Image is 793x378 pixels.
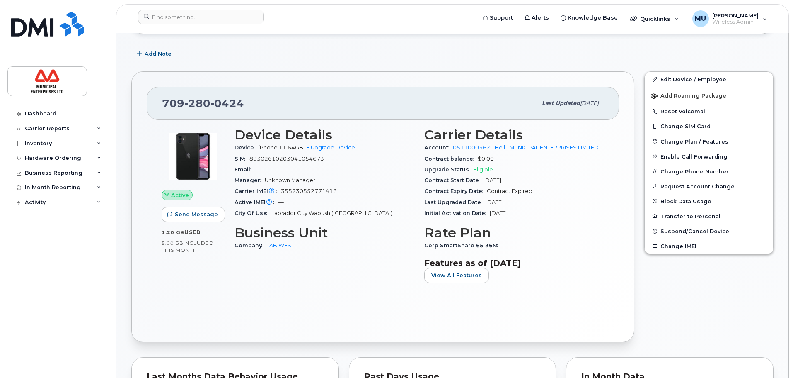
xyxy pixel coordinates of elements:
[235,188,281,194] span: Carrier IMEI
[210,97,244,110] span: 0424
[184,229,201,235] span: used
[424,268,489,283] button: View All Features
[184,97,210,110] span: 280
[532,14,549,22] span: Alerts
[235,127,414,142] h3: Device Details
[168,132,218,181] img: iPhone_11.jpg
[235,177,265,183] span: Manager
[624,10,685,27] div: Quicklinks
[235,210,271,216] span: City Of Use
[645,87,773,104] button: Add Roaming Package
[660,138,728,144] span: Change Plan / Features
[431,271,482,279] span: View All Features
[307,144,355,151] a: + Upgrade Device
[640,15,670,22] span: Quicklinks
[660,153,728,159] span: Enable Call Forwarding
[162,240,214,254] span: included this month
[645,119,773,134] button: Change SIM Card
[424,156,478,162] span: Contract balance
[171,191,189,199] span: Active
[645,72,773,87] a: Edit Device / Employee
[235,225,414,240] h3: Business Unit
[687,10,773,27] div: Matthew Uberoi
[645,164,773,179] button: Change Phone Number
[424,166,474,173] span: Upgrade Status
[265,177,315,183] span: Unknown Manager
[580,100,599,106] span: [DATE]
[424,242,502,249] span: Corp SmartShare 65 36M
[235,144,259,151] span: Device
[712,12,759,19] span: [PERSON_NAME]
[474,166,493,173] span: Eligible
[424,127,604,142] h3: Carrier Details
[695,14,706,24] span: MU
[424,210,490,216] span: Initial Activation Date
[162,97,244,110] span: 709
[651,93,726,100] span: Add Roaming Package
[235,156,249,162] span: SIM
[645,209,773,224] button: Transfer to Personal
[542,100,580,106] span: Last updated
[712,19,759,25] span: Wireless Admin
[660,228,729,234] span: Suspend/Cancel Device
[259,144,303,151] span: iPhone 11 64GB
[645,179,773,194] button: Request Account Change
[162,207,225,222] button: Send Message
[424,177,484,183] span: Contract Start Date
[490,210,508,216] span: [DATE]
[645,149,773,164] button: Enable Call Forwarding
[235,166,255,173] span: Email
[249,156,324,162] span: 89302610203041054673
[519,10,555,26] a: Alerts
[645,194,773,209] button: Block Data Usage
[235,199,278,205] span: Active IMEI
[477,10,519,26] a: Support
[162,229,184,235] span: 1.20 GB
[478,156,494,162] span: $0.00
[424,199,486,205] span: Last Upgraded Date
[266,242,294,249] a: LAB WEST
[453,144,599,151] a: 0511000362 - Bell - MUNICIPAL ENTERPRISES LIMITED
[645,134,773,149] button: Change Plan / Features
[278,199,284,205] span: —
[281,188,337,194] span: 355230552771416
[145,50,172,58] span: Add Note
[131,46,179,61] button: Add Note
[490,14,513,22] span: Support
[235,242,266,249] span: Company
[568,14,618,22] span: Knowledge Base
[555,10,624,26] a: Knowledge Base
[424,188,487,194] span: Contract Expiry Date
[484,177,501,183] span: [DATE]
[175,210,218,218] span: Send Message
[424,258,604,268] h3: Features as of [DATE]
[271,210,392,216] span: Labrador City Wabush ([GEOGRAPHIC_DATA])
[255,166,260,173] span: —
[487,188,532,194] span: Contract Expired
[138,10,264,24] input: Find something...
[424,144,453,151] span: Account
[162,240,184,246] span: 5.00 GB
[645,104,773,119] button: Reset Voicemail
[486,199,503,205] span: [DATE]
[645,239,773,254] button: Change IMEI
[424,225,604,240] h3: Rate Plan
[645,224,773,239] button: Suspend/Cancel Device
